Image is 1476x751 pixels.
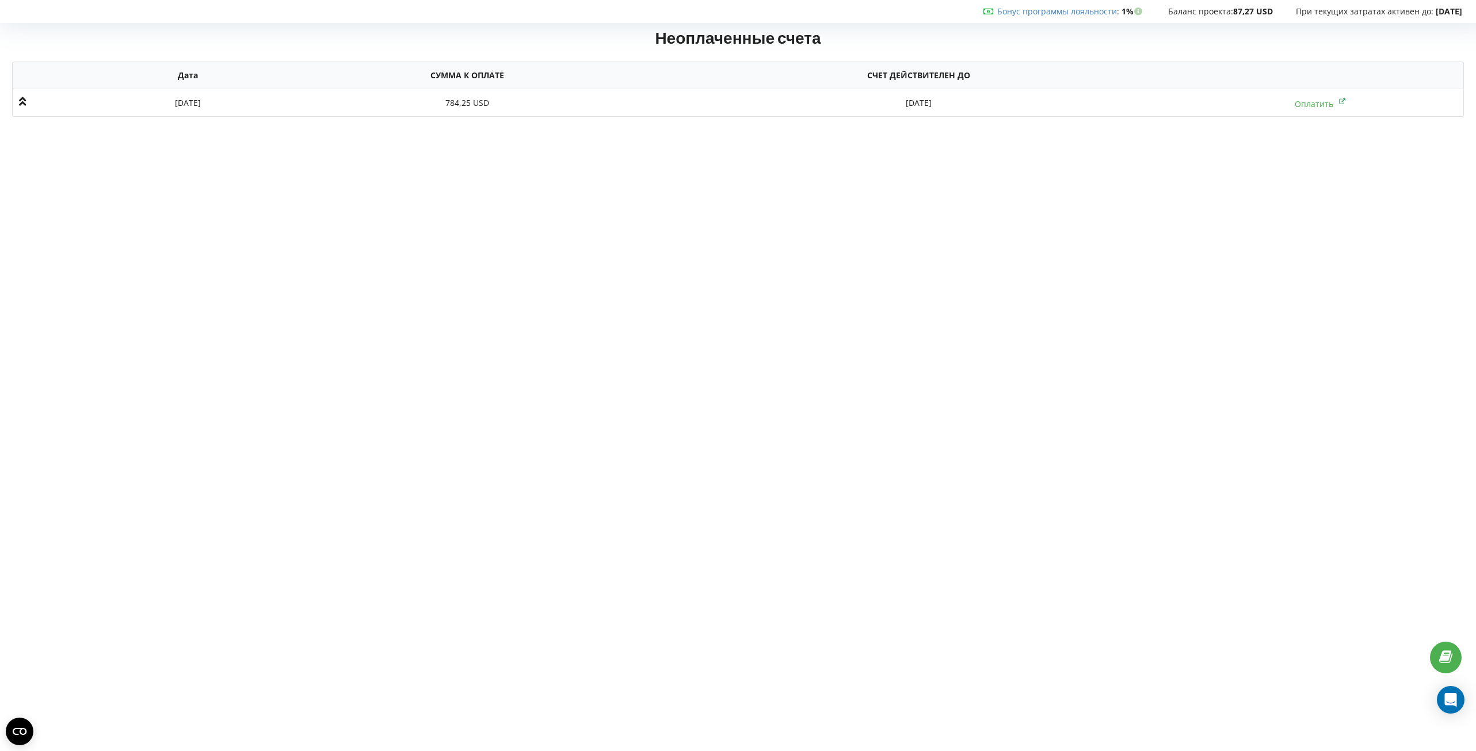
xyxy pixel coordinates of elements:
[1233,6,1273,17] strong: 87,27 USD
[660,62,1177,89] th: СЧЕТ ДЕЙСТВИТЕЛЕН ДО
[274,89,660,116] td: 784,25 USD
[101,62,274,89] th: Дата
[101,89,274,116] td: [DATE]
[1437,686,1464,714] div: Open Intercom Messenger
[1436,6,1462,17] strong: [DATE]
[1122,6,1145,17] strong: 1%
[997,6,1117,17] a: Бонус программы лояльности
[274,62,660,89] th: СУММА К ОПЛАТЕ
[997,6,1119,17] span: :
[6,718,33,745] button: Open CMP widget
[1295,98,1346,109] a: Оплатить
[660,89,1177,116] td: [DATE]
[1168,6,1233,17] span: Баланс проекта:
[12,27,1464,54] h1: Неоплаченные счета
[1296,6,1433,17] span: При текущих затратах активен до:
